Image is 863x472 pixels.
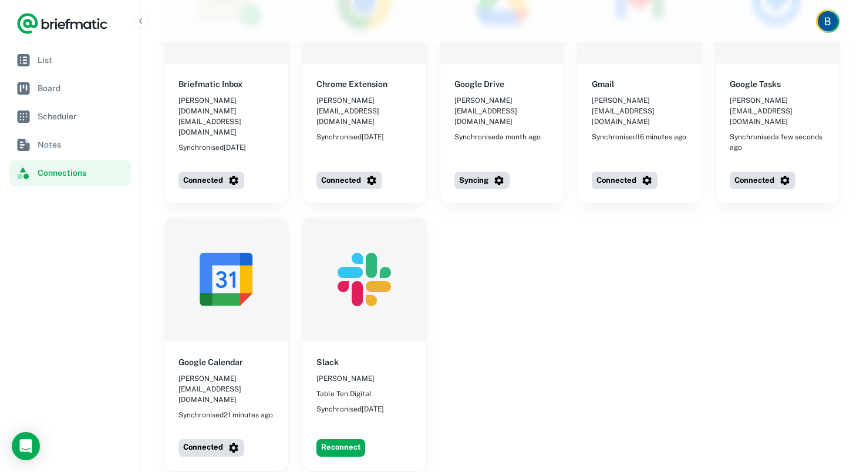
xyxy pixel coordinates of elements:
[454,95,550,127] span: [PERSON_NAME][EMAIL_ADDRESS][DOMAIN_NAME]
[38,138,126,151] span: Notes
[454,132,541,142] span: Synchronised a month ago
[818,11,838,31] img: Barrett Harms
[316,373,375,384] span: [PERSON_NAME]
[816,9,840,33] button: Account button
[38,166,126,179] span: Connections
[178,439,244,457] button: Connected
[178,373,274,405] span: [PERSON_NAME][EMAIL_ADDRESS][DOMAIN_NAME]
[592,172,658,189] button: Connected
[316,356,339,369] h6: Slack
[316,389,372,399] span: Table Ten Digital
[316,78,387,91] h6: Chrome Extension
[592,95,687,127] span: [PERSON_NAME][EMAIL_ADDRESS][DOMAIN_NAME]
[316,95,412,127] span: [PERSON_NAME][EMAIL_ADDRESS][DOMAIN_NAME]
[316,172,382,189] button: Connected
[12,432,40,460] div: Open Intercom Messenger
[302,217,426,342] img: Slack
[178,142,246,153] span: Synchronised [DATE]
[592,78,614,91] h6: Gmail
[178,172,244,189] button: Connected
[9,160,131,186] a: Connections
[592,132,686,142] span: Synchronised 16 minutes ago
[178,410,273,420] span: Synchronised 21 minutes ago
[178,78,242,91] h6: Briefmatic Inbox
[178,95,274,138] span: [PERSON_NAME][DOMAIN_NAME][EMAIL_ADDRESS][DOMAIN_NAME]
[316,132,384,142] span: Synchronised [DATE]
[38,110,126,123] span: Scheduler
[454,78,504,91] h6: Google Drive
[178,356,243,369] h6: Google Calendar
[16,12,108,35] a: Logo
[9,103,131,129] a: Scheduler
[316,439,365,457] button: Reconnect
[9,47,131,73] a: List
[730,132,825,153] span: Synchronised a few seconds ago
[316,404,384,414] span: Synchronised [DATE]
[38,82,126,95] span: Board
[454,172,510,189] button: Syncing
[9,75,131,101] a: Board
[730,78,781,91] h6: Google Tasks
[164,217,288,342] img: Google Calendar
[9,132,131,158] a: Notes
[730,172,795,189] button: Connected
[730,95,825,127] span: [PERSON_NAME][EMAIL_ADDRESS][DOMAIN_NAME]
[38,53,126,66] span: List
